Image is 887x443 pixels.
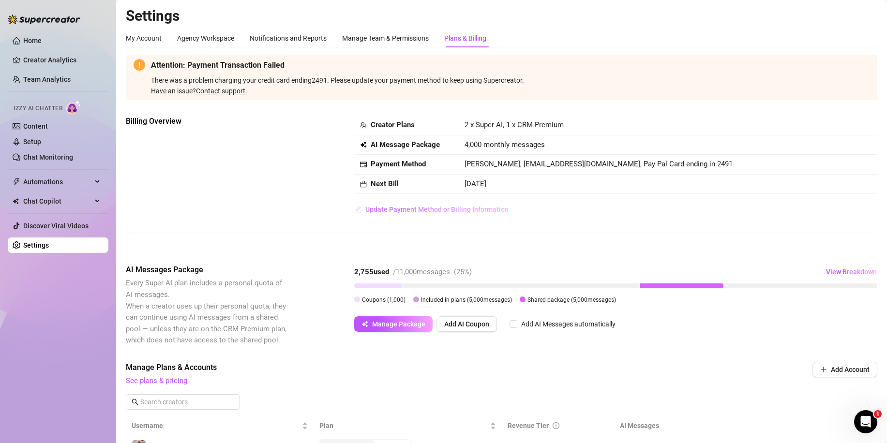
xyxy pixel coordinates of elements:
a: Team Analytics [23,75,71,83]
img: Chat Copilot [13,198,19,205]
iframe: Intercom live chat [854,410,877,433]
input: Search creators [140,397,226,407]
span: calendar [360,181,367,188]
strong: Next Bill [371,179,399,188]
div: Plans & Billing [444,33,486,44]
a: Content [23,122,48,130]
div: Notifications and Reports [250,33,327,44]
span: Automations [23,174,92,190]
a: See plans & pricing [126,376,187,385]
div: Agency Workspace [177,33,234,44]
span: Izzy AI Chatter [14,104,62,113]
span: ( 25 %) [454,267,472,276]
span: Manage Plans & Accounts [126,362,747,373]
h2: Settings [126,7,877,25]
a: Home [23,37,42,44]
th: AI Messages [614,416,765,435]
span: Username [132,420,300,431]
span: Add AI Coupon [444,320,489,328]
span: plus [820,366,827,373]
span: There was a problem charging your credit card ending 2491 . Please update your payment method to ... [151,76,870,96]
span: credit-card [360,161,367,168]
span: Manage Package [372,320,425,328]
span: Shared package ( 5,000 messages) [527,296,616,303]
span: 4,000 monthly messages [465,139,545,151]
span: Add Account [831,366,870,373]
button: View Breakdown [826,264,877,280]
strong: Payment Method [371,160,426,168]
span: thunderbolt [13,178,20,186]
div: Manage Team & Permissions [342,33,429,44]
span: team [360,122,367,129]
span: [PERSON_NAME], [EMAIL_ADDRESS][DOMAIN_NAME], Pay Pal Card ending in 2491 [465,160,733,168]
span: Plan [319,420,488,431]
a: Contact support. [196,87,247,95]
span: info-circle [553,422,559,429]
span: / 11,000 messages [393,267,450,276]
div: Have an issue? [151,86,870,96]
a: Creator Analytics [23,52,101,68]
span: Chat Copilot [23,193,92,209]
span: edit [355,206,361,213]
img: AI Chatter [66,100,81,114]
th: Plan [314,416,501,435]
button: Update Payment Method or Billing Information [354,202,509,217]
th: Username [126,416,314,435]
a: Setup [23,138,41,146]
button: Manage Package [354,316,433,332]
span: search [132,399,138,405]
span: Update Payment Method or Billing Information [365,206,509,213]
span: AI Messages Package [126,264,288,276]
strong: Creator Plans [371,120,415,129]
span: exclamation-circle [134,59,145,71]
span: Revenue Tier [508,422,549,429]
span: Coupons ( 1,000 ) [362,296,406,303]
button: Add Account [812,362,877,377]
span: 1 [874,410,882,418]
div: Add AI Messages automatically [521,319,616,329]
strong: Attention: Payment Transaction Failed [151,60,285,70]
span: Billing Overview [126,116,288,127]
span: [DATE] [465,179,486,188]
a: Settings [23,241,49,249]
strong: AI Message Package [371,140,440,149]
span: View Breakdown [826,268,877,276]
span: 2 x Super AI, 1 x CRM Premium [465,120,564,129]
div: My Account [126,33,162,44]
a: Discover Viral Videos [23,222,89,230]
strong: 2,755 used [354,267,389,276]
img: logo-BBDzfeDw.svg [8,15,80,24]
span: Every Super AI plan includes a personal quota of AI messages. When a creator uses up their person... [126,279,286,344]
a: Chat Monitoring [23,153,73,161]
button: Add AI Coupon [436,316,497,332]
span: Included in plans ( 5,000 messages) [421,296,512,303]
